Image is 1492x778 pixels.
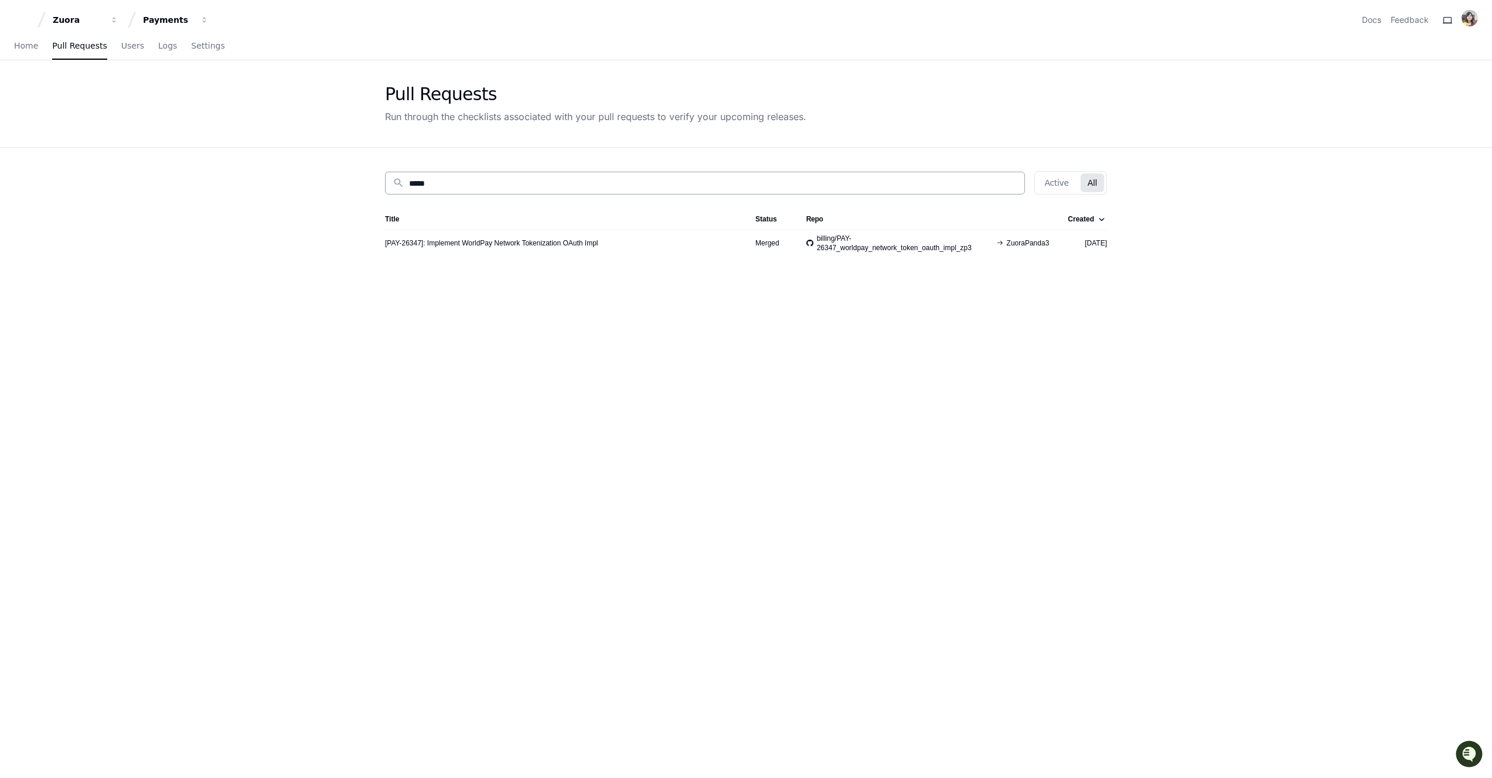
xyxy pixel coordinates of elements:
a: Settings [191,33,224,60]
a: Home [14,33,38,60]
button: Active [1037,173,1075,192]
span: Logs [158,42,177,49]
div: Run through the checklists associated with your pull requests to verify your upcoming releases. [385,110,806,124]
img: 1756235613930-3d25f9e4-fa56-45dd-b3ad-e072dfbd1548 [12,87,33,108]
a: Logs [158,33,177,60]
button: All [1081,173,1104,192]
iframe: Open customer support [1454,739,1486,771]
div: Welcome [12,47,213,66]
a: Users [121,33,144,60]
span: Pylon [117,123,142,132]
a: Powered byPylon [83,122,142,132]
span: Users [121,42,144,49]
div: Created [1068,214,1094,224]
mat-icon: search [393,177,404,189]
a: Docs [1362,14,1381,26]
div: Start new chat [40,87,192,99]
a: [PAY-26347]: Implement WorldPay Network Tokenization OAuth Impl [385,238,598,248]
div: Status [755,214,788,224]
div: We're offline, but we'll be back soon! [40,99,170,108]
div: Payments [143,14,193,26]
a: Pull Requests [52,33,107,60]
div: Merged [755,238,788,248]
div: [DATE] [1068,238,1107,248]
th: Repo [797,209,1059,230]
div: Title [385,214,399,224]
img: ACg8ocJp4l0LCSiC5MWlEh794OtQNs1DKYp4otTGwJyAKUZvwXkNnmc=s96-c [1462,10,1478,26]
span: Home [14,42,38,49]
button: Start new chat [199,91,213,105]
button: Payments [138,9,213,30]
img: PlayerZero [12,12,35,35]
span: ZuoraPanda3 [1007,238,1050,248]
div: Pull Requests [385,84,806,105]
button: Feedback [1391,14,1429,26]
div: Status [755,214,777,224]
span: billing/PAY-26347_worldpay_network_token_oauth_impl_zp3 [817,234,993,252]
span: Pull Requests [52,42,107,49]
span: Settings [191,42,224,49]
div: Title [385,214,737,224]
div: Zuora [53,14,103,26]
button: Zuora [48,9,123,30]
div: Created [1068,214,1105,224]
